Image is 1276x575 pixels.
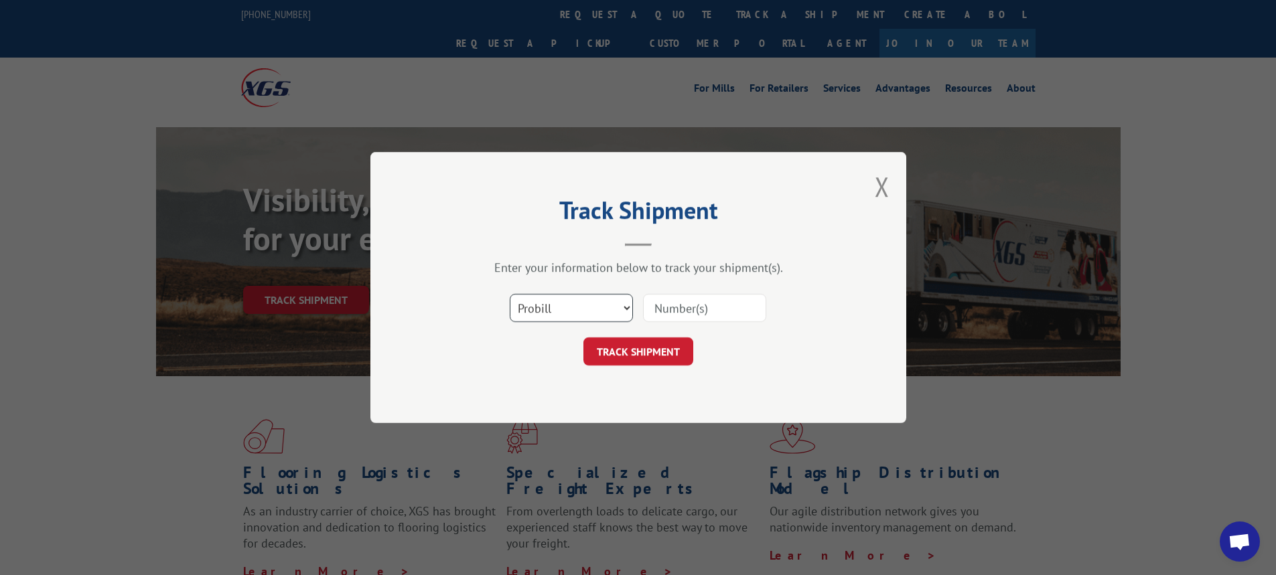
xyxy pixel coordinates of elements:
[437,260,839,275] div: Enter your information below to track your shipment(s).
[1220,521,1260,562] div: Open chat
[643,294,766,322] input: Number(s)
[875,169,890,204] button: Close modal
[583,337,693,365] button: TRACK SHIPMENT
[437,201,839,226] h2: Track Shipment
